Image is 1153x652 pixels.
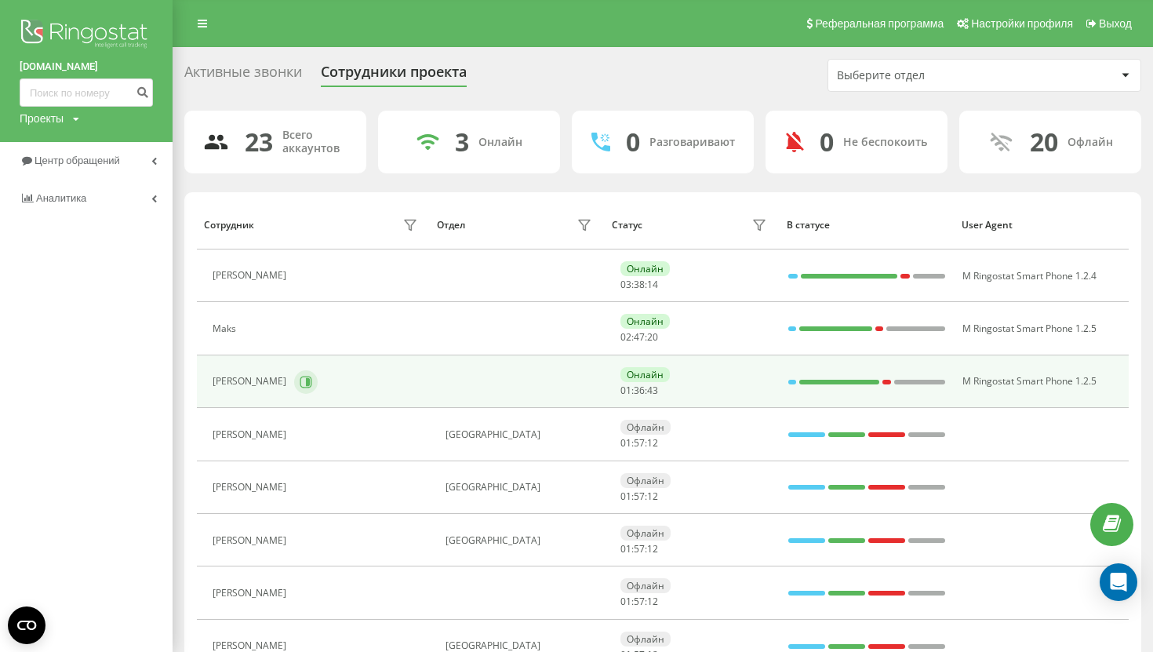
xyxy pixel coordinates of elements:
div: Сотрудник [204,220,254,231]
img: Ringostat logo [20,16,153,55]
div: 0 [626,127,640,157]
div: Отдел [437,220,465,231]
div: : : [620,544,658,555]
div: Open Intercom Messenger [1100,563,1137,601]
div: 20 [1030,127,1058,157]
div: Выберите отдел [837,69,1024,82]
div: Проекты [20,111,64,126]
div: Сотрудники проекта [321,64,467,88]
div: Офлайн [620,526,671,541]
span: 43 [647,384,658,397]
div: Разговаривают [649,136,735,149]
div: : : [620,491,658,502]
div: : : [620,438,658,449]
span: M Ringostat Smart Phone 1.2.4 [962,269,1097,282]
span: Реферальная программа [815,17,944,30]
div: Офлайн [620,632,671,647]
span: 14 [647,278,658,291]
span: 01 [620,436,631,450]
span: 01 [620,595,631,608]
div: [GEOGRAPHIC_DATA] [446,482,596,493]
div: User Agent [962,220,1122,231]
span: 01 [620,384,631,397]
span: M Ringostat Smart Phone 1.2.5 [962,374,1097,388]
div: 23 [245,127,273,157]
span: 57 [634,490,645,503]
div: [PERSON_NAME] [213,270,290,281]
a: [DOMAIN_NAME] [20,59,153,75]
div: [PERSON_NAME] [213,535,290,546]
span: 12 [647,436,658,450]
span: 20 [647,330,658,344]
div: Активные звонки [184,64,302,88]
div: Всего аккаунтов [282,129,347,155]
div: [PERSON_NAME] [213,588,290,599]
div: [GEOGRAPHIC_DATA] [446,429,596,440]
input: Поиск по номеру [20,78,153,107]
span: 01 [620,490,631,503]
div: Онлайн [478,136,522,149]
span: 47 [634,330,645,344]
div: : : [620,279,658,290]
span: 12 [647,490,658,503]
div: Онлайн [620,367,670,382]
span: 03 [620,278,631,291]
div: Онлайн [620,314,670,329]
span: Настройки профиля [971,17,1073,30]
div: 3 [455,127,469,157]
div: [PERSON_NAME] [213,429,290,440]
div: Офлайн [620,420,671,435]
div: [PERSON_NAME] [213,640,290,651]
button: Open CMP widget [8,606,45,644]
span: 01 [620,542,631,555]
span: 36 [634,384,645,397]
span: 02 [620,330,631,344]
span: Выход [1099,17,1132,30]
div: : : [620,596,658,607]
span: 12 [647,595,658,608]
div: В статусе [787,220,947,231]
span: 12 [647,542,658,555]
div: Офлайн [1068,136,1113,149]
div: [PERSON_NAME] [213,376,290,387]
div: : : [620,332,658,343]
div: [GEOGRAPHIC_DATA] [446,535,596,546]
div: Maks [213,323,240,334]
div: Не беспокоить [843,136,927,149]
span: 38 [634,278,645,291]
span: M Ringostat Smart Phone 1.2.5 [962,322,1097,335]
div: 0 [820,127,834,157]
div: [GEOGRAPHIC_DATA] [446,640,596,651]
span: Аналитика [36,192,86,204]
div: [PERSON_NAME] [213,482,290,493]
span: Центр обращений [35,155,120,166]
div: Онлайн [620,261,670,276]
span: 57 [634,595,645,608]
div: Офлайн [620,578,671,593]
div: : : [620,385,658,396]
div: Офлайн [620,473,671,488]
div: Статус [612,220,642,231]
span: 57 [634,436,645,450]
span: 57 [634,542,645,555]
